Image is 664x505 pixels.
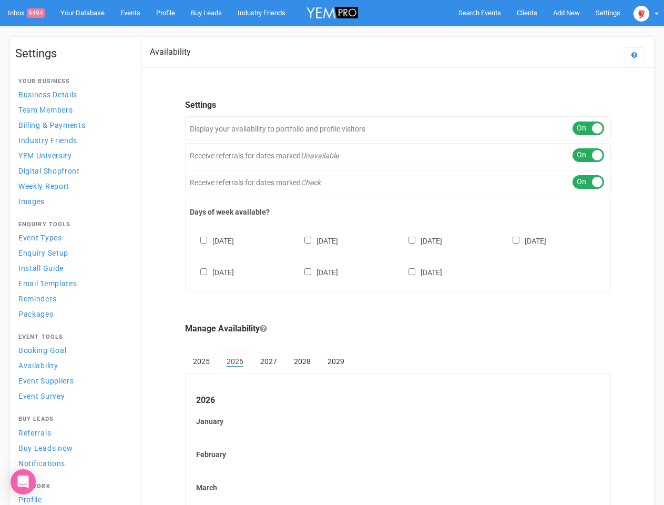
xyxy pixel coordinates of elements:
[11,469,36,494] div: Open Intercom Messenger
[15,103,131,117] a: Team Members
[513,237,519,244] input: [DATE]
[502,235,546,246] label: [DATE]
[15,426,131,440] a: Referrals
[190,235,234,246] label: [DATE]
[185,323,611,335] legend: Manage Availability
[15,246,131,260] a: Enquiry Setup
[320,351,352,372] a: 2029
[18,78,128,85] h4: Your Business
[18,234,62,242] span: Event Types
[185,170,611,194] div: Receive referrals for dates marked
[15,261,131,275] a: Install Guide
[18,90,77,99] span: Business Details
[18,361,58,370] span: Availability
[200,268,207,275] input: [DATE]
[294,235,338,246] label: [DATE]
[150,47,191,57] h2: Availability
[219,351,251,373] a: 2026
[15,307,131,321] a: Packages
[15,358,131,372] a: Availability
[634,6,649,22] img: open-uri20250107-2-1pbi2ie
[18,310,54,318] span: Packages
[15,441,131,455] a: Buy Leads now
[553,9,580,17] span: Add New
[398,235,442,246] label: [DATE]
[15,230,131,245] a: Event Types
[15,164,131,178] a: Digital Shopfront
[15,276,131,290] a: Email Templates
[517,9,537,17] span: Clients
[15,456,131,470] a: Notifications
[18,106,73,114] span: Team Members
[15,389,131,403] a: Event Survey
[185,143,611,167] div: Receive referrals for dates marked
[18,377,74,385] span: Event Suppliers
[15,47,131,60] h1: Settings
[18,182,69,190] span: Weekly Report
[398,266,442,278] label: [DATE]
[15,291,131,306] a: Reminders
[458,9,501,17] span: Search Events
[18,295,56,303] span: Reminders
[15,87,131,102] a: Business Details
[15,179,131,193] a: Weekly Report
[294,266,338,278] label: [DATE]
[196,449,600,460] label: February
[304,237,311,244] input: [DATE]
[196,416,600,427] label: January
[185,351,218,372] a: 2025
[408,268,415,275] input: [DATE]
[196,482,600,493] label: March
[190,266,234,278] label: [DATE]
[185,116,611,140] div: Display your availability to portfolio and profile visitors
[15,148,131,163] a: YEM University
[18,392,65,400] span: Event Survey
[18,459,65,468] span: Notifications
[18,483,128,490] h4: Network
[18,221,128,228] h4: Enquiry Tools
[18,279,77,288] span: Email Templates
[18,264,64,272] span: Install Guide
[286,351,319,372] a: 2028
[304,268,311,275] input: [DATE]
[408,237,415,244] input: [DATE]
[18,167,80,175] span: Digital Shopfront
[18,121,86,129] span: Billing & Payments
[252,351,285,372] a: 2027
[18,416,128,422] h4: Buy Leads
[190,207,606,217] label: Days of week available?
[18,151,72,160] span: YEM University
[15,373,131,388] a: Event Suppliers
[27,8,45,18] span: 9494
[18,334,128,340] h4: Event Tools
[15,343,131,357] a: Booking Goal
[18,249,68,257] span: Enquiry Setup
[18,346,66,355] span: Booking Goal
[301,178,321,187] em: Check
[196,395,600,407] legend: 2026
[185,99,611,112] legend: Settings
[18,197,45,206] span: Images
[200,237,207,244] input: [DATE]
[301,151,339,160] em: Unavailable
[15,118,131,132] a: Billing & Payments
[15,133,131,147] a: Industry Friends
[15,194,131,208] a: Images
